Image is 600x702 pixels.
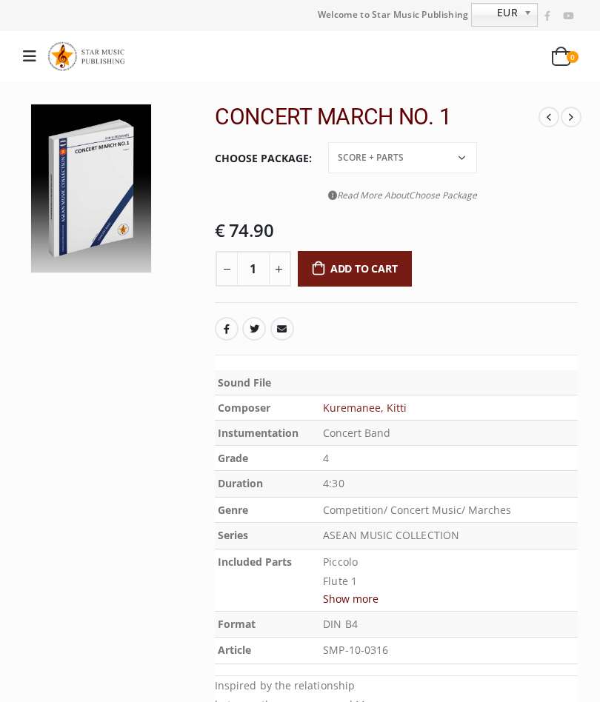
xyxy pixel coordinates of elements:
[320,498,578,523] td: Competition/ Concert Music/ Marches
[218,451,248,465] b: Grade
[323,401,407,415] a: Kuremanee, Kitti
[218,503,248,517] b: Genre
[270,317,294,341] a: Email
[323,526,575,546] p: ASEAN MUSIC COLLECTION
[215,218,273,242] bdi: 74.90
[218,375,271,390] b: Sound File
[559,7,578,26] a: Youtube
[215,218,225,242] span: €
[218,617,256,631] b: Format
[218,476,263,490] b: Duration
[269,251,291,287] button: +
[237,251,270,287] input: Product quantity
[567,51,579,63] span: 0
[323,641,575,661] p: SMP-10-0316
[242,317,266,341] a: Twitter
[323,474,575,494] p: 4:30
[218,643,251,657] b: Article
[298,251,413,287] button: Add to cart
[318,4,469,26] span: Welcome to Star Music Publishing
[216,251,238,287] button: -
[472,4,518,21] span: EUR
[218,401,270,415] b: Composer
[409,189,477,201] span: Choose Package
[323,589,379,608] button: Show more
[215,104,539,130] h2: CONCERT MARCH NO. 1
[323,615,575,635] p: DIN B4
[320,446,578,471] td: 4
[215,317,239,341] a: Facebook
[538,7,557,26] a: Facebook
[328,186,477,204] a: Read More AboutChoose Package
[320,421,578,446] td: Concert Band
[47,39,131,74] img: Star Music Publishing
[31,104,151,273] img: 0316-SMP-10-0316 3D
[215,143,312,174] label: Choose Package
[218,555,292,569] b: Included Parts
[218,528,248,542] b: Series
[218,426,299,440] b: Instumentation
